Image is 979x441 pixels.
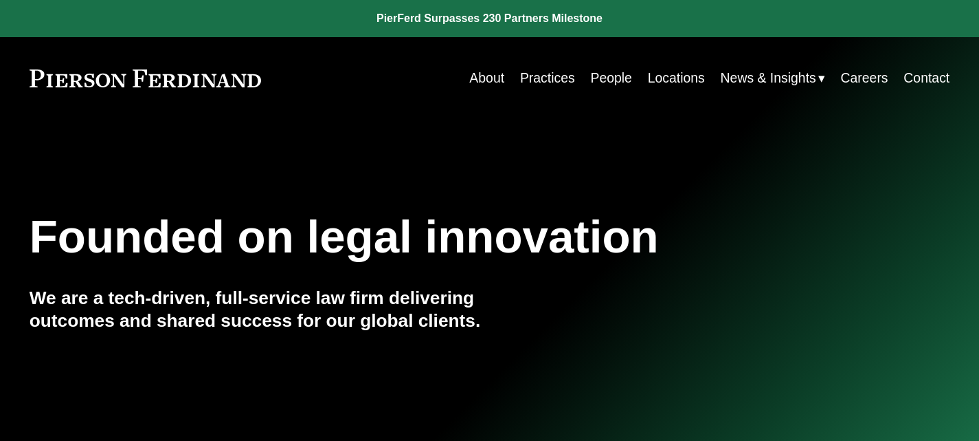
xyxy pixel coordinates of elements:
[30,287,490,333] h4: We are a tech-driven, full-service law firm delivering outcomes and shared success for our global...
[721,65,825,92] a: folder dropdown
[648,65,705,92] a: Locations
[841,65,888,92] a: Careers
[721,66,816,90] span: News & Insights
[520,65,575,92] a: Practices
[30,211,796,263] h1: Founded on legal innovation
[590,65,631,92] a: People
[469,65,504,92] a: About
[903,65,949,92] a: Contact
